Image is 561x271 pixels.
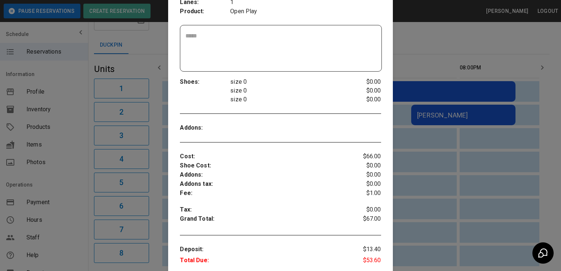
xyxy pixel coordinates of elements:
[230,77,347,86] p: size 0
[180,256,347,267] p: Total Due :
[180,205,347,214] p: Tax :
[180,123,230,133] p: Addons :
[347,170,381,180] p: $0.00
[180,7,230,16] p: Product :
[180,170,347,180] p: Addons :
[230,95,347,104] p: size 0
[347,245,381,256] p: $13.40
[180,245,347,256] p: Deposit :
[347,205,381,214] p: $0.00
[180,180,347,189] p: Addons tax :
[180,152,347,161] p: Cost :
[347,77,381,86] p: $0.00
[230,7,381,16] p: Open Play
[347,256,381,267] p: $53.60
[180,161,347,170] p: Shoe Cost :
[180,77,230,87] p: Shoes :
[180,214,347,225] p: Grand Total :
[347,95,381,104] p: $0.00
[180,189,347,198] p: Fee :
[230,86,347,95] p: size 0
[347,214,381,225] p: $67.00
[347,189,381,198] p: $1.00
[347,180,381,189] p: $0.00
[347,86,381,95] p: $0.00
[347,152,381,161] p: $66.00
[347,161,381,170] p: $0.00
